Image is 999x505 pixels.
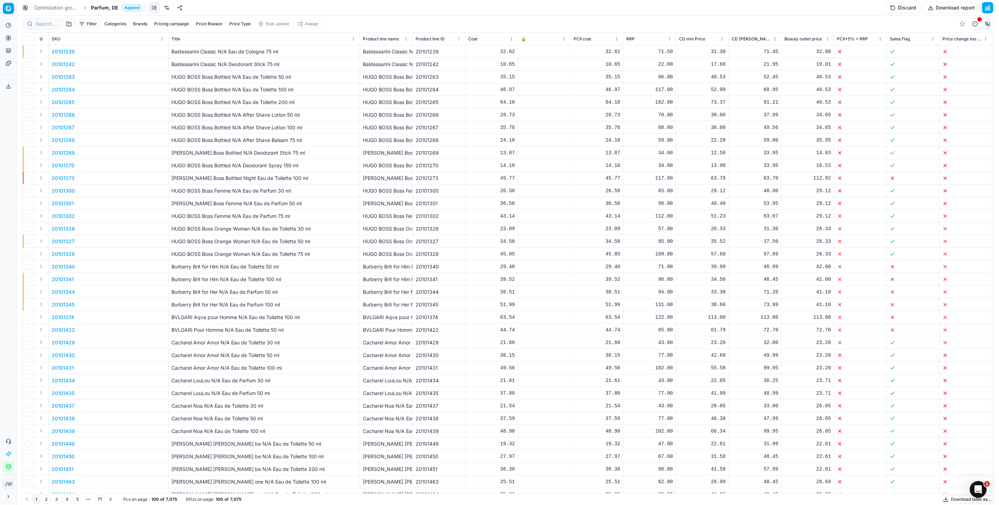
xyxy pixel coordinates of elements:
div: 35.76 [574,124,620,131]
div: 34.00 [626,149,673,156]
button: Expand [37,414,45,422]
button: Expand [37,351,45,359]
p: [PERSON_NAME] Boss Femme N/A Eau de Parfum 50 ml [171,200,357,207]
button: Download table as... [941,495,993,504]
span: CD [PERSON_NAME] [732,36,771,42]
div: HUGO BOSS Boss Bottled N/A Eau de Toilette 50 ml [363,73,410,80]
strong: 7,075 [230,497,241,502]
div: 20101268 [416,137,462,144]
span: Product line ID [416,36,445,42]
div: 63.70 [679,175,726,182]
p: HUGO BOSS Boss Bottled N/A After Shave Lotion 50 ml [171,111,357,118]
button: Expand [37,85,45,93]
button: Expand [37,123,45,131]
button: Discard [886,2,921,13]
button: Expand [37,389,45,397]
div: 26.33 [679,225,726,232]
button: 20101328 [52,251,75,258]
div: 13.90 [679,162,726,169]
button: Expand [37,287,45,296]
p: 20101345 [52,301,74,308]
div: 36.58 [574,200,620,207]
div: 112.92 [784,175,831,182]
p: 20101464 [52,491,75,498]
p: HUGO BOSS Boss Bottled N/A Eau de Toilette 50 ml [171,73,357,80]
div: 12.50 [679,149,726,156]
p: HUGO BOSS Boss Bottled N/A Eau de Toilette 100 ml [171,86,357,93]
button: 20101270 [52,162,74,169]
div: 35.15 [574,73,620,80]
span: Parfum, DEApplied [91,4,143,11]
div: 34.00 [626,162,673,169]
p: HUGO BOSS Boss Orange Woman N/A Eau de Toilette 30 ml [171,225,357,232]
button: 20101344 [52,289,75,296]
div: 20101266 [416,111,462,118]
p: 20101341 [52,276,74,283]
button: Expand [37,477,45,486]
div: 22.00 [626,61,673,68]
div: 71.50 [626,48,673,55]
div: 45.77 [468,175,515,182]
button: 20101268 [52,137,75,144]
div: 29.12 [679,187,726,194]
button: Categories [102,20,129,28]
div: Baldessarini Classic N/A Deodorant Stick 75 ml [363,61,410,68]
p: 20101300 [52,187,75,194]
div: 59.00 [626,137,673,144]
button: Expand [37,427,45,435]
button: Expand [37,363,45,372]
button: 20101242 [52,61,75,68]
div: HUGO BOSS Boss Femme N/A Eau de Parfum 30 ml [363,187,410,194]
button: Filter [76,20,100,28]
p: 20101269 [52,149,75,156]
div: 31.30 [732,225,778,232]
div: 49.56 [732,124,778,131]
button: Expand [37,452,45,460]
div: 162.00 [626,99,673,106]
div: 20101300 [416,187,462,194]
div: HUGO BOSS Boss Femme N/A Eau de Parfum 75 ml [363,213,410,220]
div: 20101301 [416,200,462,207]
button: Price Reason [193,20,225,28]
div: 68.95 [732,86,778,93]
button: 20101239 [52,48,75,55]
div: 35.15 [468,73,515,80]
div: 70.00 [626,111,673,118]
div: HUGO BOSS Boss Orange Woman N/A Eau de Toilette 30 ml [363,225,410,232]
div: 40.53 [784,86,831,93]
div: HUGO BOSS Boss Bottled N/A Eau de Toilette 200 ml [363,99,410,106]
div: 14.10 [574,162,620,169]
div: 57.00 [626,225,673,232]
div: 32.80 [784,48,831,55]
div: 24.10 [574,137,620,144]
nav: breadcrumb [34,4,143,11]
div: 20101264 [416,86,462,93]
p: 20101302 [52,213,75,220]
div: 26.33 [784,225,831,232]
button: 20101266 [52,111,75,118]
span: CD min Price [679,36,705,42]
p: HUGO BOSS Boss Femme N/A Eau de Parfum 30 ml [171,187,357,194]
div: 46.97 [468,86,515,93]
button: 20101263 [52,73,75,80]
div: 32.62 [574,48,620,55]
button: 20101437 [52,402,74,409]
span: Sales Flag [890,36,910,42]
div: 20101263 [416,73,462,80]
button: Expand [37,465,45,473]
button: 20101301 [52,200,74,207]
button: Expand [37,98,45,106]
p: HUGO BOSS Boss Bottled N/A Eau de Toilette 200 ml [171,99,357,106]
div: 20101265 [416,99,462,106]
button: Expand [37,174,45,182]
div: 40.80 [732,187,778,194]
div: HUGO BOSS Boss Bottled N/A After Shave Lotion 50 ml [363,111,410,118]
button: Expand [37,490,45,498]
div: [PERSON_NAME] Boss Bottled Night Eau de Toilette 100 ml [363,175,410,182]
div: 35.52 [679,238,726,245]
div: 73.37 [679,99,726,106]
div: 65.00 [626,187,673,194]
